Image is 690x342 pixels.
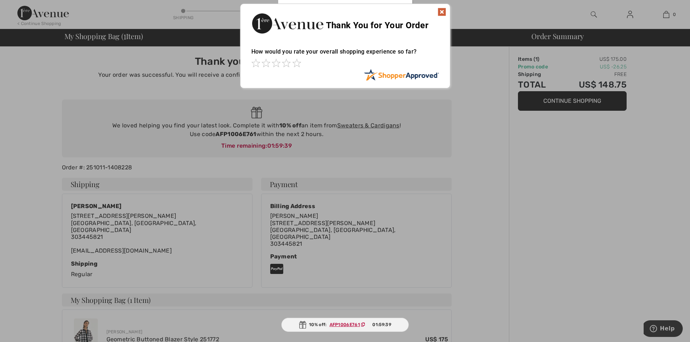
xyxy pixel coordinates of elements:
[372,321,391,328] span: 01:59:39
[438,8,446,16] img: x
[16,5,31,12] span: Help
[326,20,428,30] span: Thank You for Your Order
[251,41,439,69] div: How would you rate your overall shopping experience so far?
[281,318,409,332] div: 10% off:
[299,321,306,329] img: Gift.svg
[330,322,360,327] ins: AFP1006E761
[251,11,324,35] img: Thank You for Your Order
